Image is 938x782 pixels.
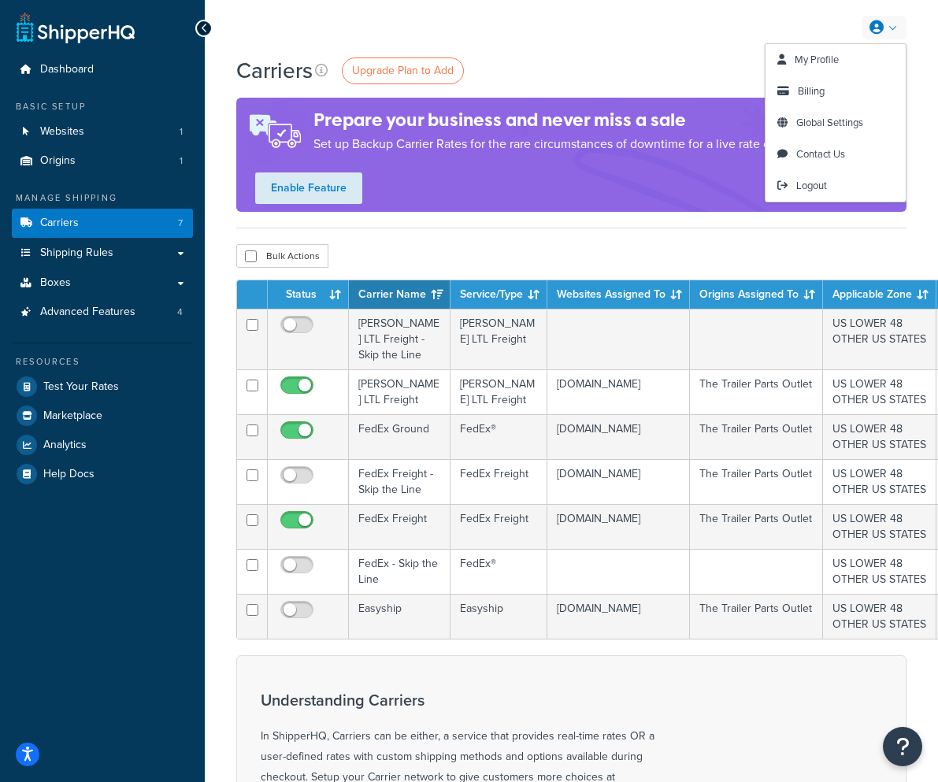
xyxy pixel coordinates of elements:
[236,244,328,268] button: Bulk Actions
[180,125,183,139] span: 1
[349,459,450,504] td: FedEx Freight - Skip the Line
[547,369,690,414] td: [DOMAIN_NAME]
[313,133,800,155] p: Set up Backup Carrier Rates for the rare circumstances of downtime for a live rate carrier.
[766,170,906,202] a: Logout
[40,276,71,290] span: Boxes
[349,414,450,459] td: FedEx Ground
[690,369,823,414] td: The Trailer Parts Outlet
[349,594,450,639] td: Easyship
[690,594,823,639] td: The Trailer Parts Outlet
[349,549,450,594] td: FedEx - Skip the Line
[177,306,183,319] span: 4
[823,369,936,414] td: US LOWER 48 OTHER US STATES
[12,55,193,84] a: Dashboard
[823,504,936,549] td: US LOWER 48 OTHER US STATES
[823,459,936,504] td: US LOWER 48 OTHER US STATES
[766,44,906,76] a: My Profile
[547,459,690,504] td: [DOMAIN_NAME]
[690,280,823,309] th: Origins Assigned To: activate to sort column ascending
[450,369,547,414] td: [PERSON_NAME] LTL Freight
[236,55,313,86] h1: Carriers
[349,504,450,549] td: FedEx Freight
[40,306,135,319] span: Advanced Features
[12,117,193,146] a: Websites 1
[766,139,906,170] a: Contact Us
[450,414,547,459] td: FedEx®
[12,372,193,401] a: Test Your Rates
[43,410,102,423] span: Marketplace
[450,549,547,594] td: FedEx®
[40,154,76,168] span: Origins
[43,439,87,452] span: Analytics
[547,594,690,639] td: [DOMAIN_NAME]
[12,431,193,459] a: Analytics
[12,239,193,268] a: Shipping Rules
[823,594,936,639] td: US LOWER 48 OTHER US STATES
[349,280,450,309] th: Carrier Name: activate to sort column ascending
[795,52,839,67] span: My Profile
[690,459,823,504] td: The Trailer Parts Outlet
[690,414,823,459] td: The Trailer Parts Outlet
[823,280,936,309] th: Applicable Zone: activate to sort column ascending
[450,280,547,309] th: Service/Type: activate to sort column ascending
[766,76,906,107] a: Billing
[12,298,193,327] a: Advanced Features 4
[313,107,800,133] h4: Prepare your business and never miss a sale
[450,309,547,369] td: [PERSON_NAME] LTL Freight
[12,298,193,327] li: Advanced Features
[40,246,113,260] span: Shipping Rules
[12,355,193,369] div: Resources
[12,146,193,176] li: Origins
[12,402,193,430] a: Marketplace
[690,504,823,549] td: The Trailer Parts Outlet
[547,504,690,549] td: [DOMAIN_NAME]
[178,217,183,230] span: 7
[12,209,193,238] a: Carriers 7
[796,115,863,130] span: Global Settings
[12,269,193,298] a: Boxes
[342,57,464,84] a: Upgrade Plan to Add
[12,117,193,146] li: Websites
[12,209,193,238] li: Carriers
[12,146,193,176] a: Origins 1
[40,217,79,230] span: Carriers
[43,380,119,394] span: Test Your Rates
[823,309,936,369] td: US LOWER 48 OTHER US STATES
[547,414,690,459] td: [DOMAIN_NAME]
[12,191,193,205] div: Manage Shipping
[12,460,193,488] a: Help Docs
[766,107,906,139] a: Global Settings
[349,369,450,414] td: [PERSON_NAME] LTL Freight
[268,280,349,309] th: Status: activate to sort column ascending
[450,594,547,639] td: Easyship
[261,691,654,709] h3: Understanding Carriers
[255,172,362,204] a: Enable Feature
[796,178,827,193] span: Logout
[883,727,922,766] button: Open Resource Center
[798,83,825,98] span: Billing
[450,459,547,504] td: FedEx Freight
[823,414,936,459] td: US LOWER 48 OTHER US STATES
[236,98,313,165] img: ad-rules-rateshop-fe6ec290ccb7230408bd80ed9643f0289d75e0ffd9eb532fc0e269fcd187b520.png
[349,309,450,369] td: [PERSON_NAME] LTL Freight - Skip the Line
[17,12,135,43] a: ShipperHQ Home
[547,280,690,309] th: Websites Assigned To: activate to sort column ascending
[40,125,84,139] span: Websites
[180,154,183,168] span: 1
[823,549,936,594] td: US LOWER 48 OTHER US STATES
[43,468,95,481] span: Help Docs
[796,146,845,161] span: Contact Us
[450,504,547,549] td: FedEx Freight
